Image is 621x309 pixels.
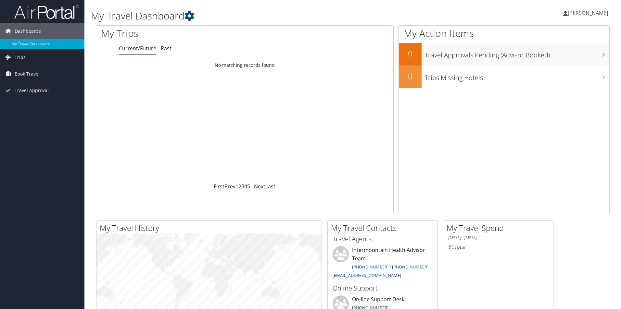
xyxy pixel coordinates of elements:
span: Travel Approval [15,82,49,99]
a: [EMAIL_ADDRESS][DOMAIN_NAME] [333,272,401,278]
a: Past [161,45,171,52]
h2: My Travel History [100,222,322,233]
h3: Online Support [333,284,433,293]
img: airportal-logo.png [14,4,79,19]
h3: Travel Agents [333,234,433,244]
span: Trips [15,49,26,65]
h6: [DATE] - [DATE] [448,234,548,241]
h3: Travel Approvals Pending (Advisor Booked) [425,47,609,60]
h6: Total [448,243,548,250]
h1: My Action Items [399,27,609,40]
a: 0Trips Missing Hotels [399,65,609,88]
a: Next [254,183,265,190]
h1: My Trips [101,27,265,40]
h3: Trips Missing Hotels [425,70,609,82]
span: [PERSON_NAME] [568,9,608,17]
a: 3 [241,183,244,190]
a: Prev [224,183,235,190]
td: No matching records found [96,59,393,71]
a: 4 [244,183,247,190]
a: 0Travel Approvals Pending (Advisor Booked) [399,43,609,65]
h2: 0 [399,48,422,59]
h2: 0 [399,71,422,82]
span: Dashboards [15,23,41,39]
span: $0 [448,243,454,250]
a: 5 [247,183,250,190]
h2: My Travel Contacts [331,222,437,233]
a: [PERSON_NAME] [563,3,615,23]
a: [PHONE_NUMBER] / [PHONE_NUMBER] [352,264,428,270]
a: Last [265,183,275,190]
a: Current/Future [119,45,156,52]
h2: My Travel Spend [447,222,553,233]
h1: My Travel Dashboard [91,9,440,23]
li: Intermountain Health Advisor Team [329,246,436,281]
a: 1 [235,183,238,190]
span: Book Travel [15,66,40,82]
span: … [250,183,254,190]
a: 2 [238,183,241,190]
a: First [214,183,224,190]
